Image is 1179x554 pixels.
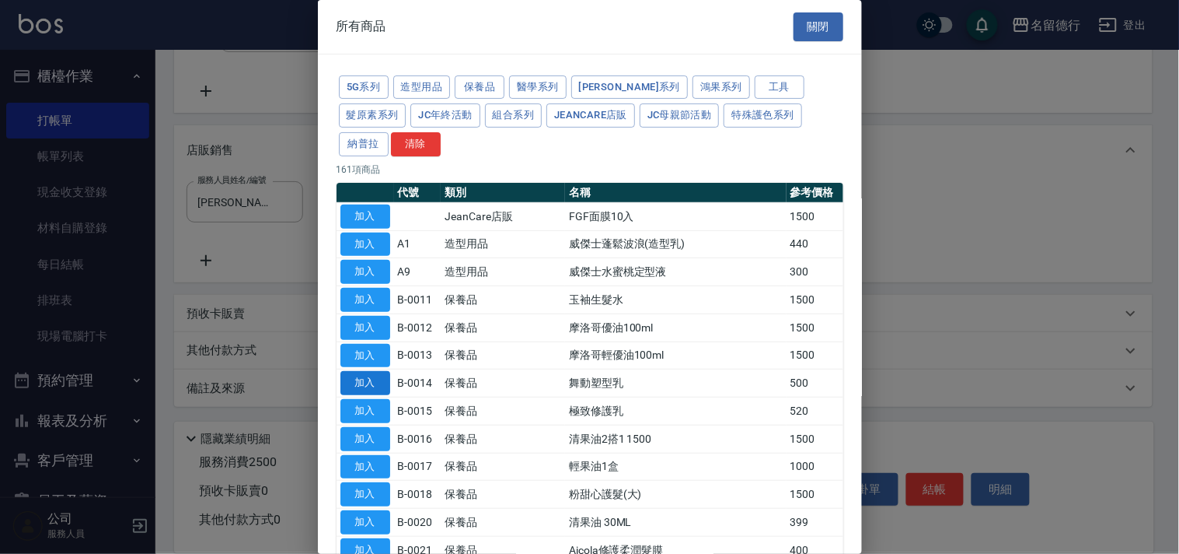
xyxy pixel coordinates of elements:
td: A9 [394,258,441,286]
td: 1500 [787,202,843,230]
td: B-0017 [394,453,441,481]
span: 所有商品 [337,19,386,34]
td: 1500 [787,286,843,314]
button: 鴻果系列 [692,75,750,100]
td: 造型用品 [441,230,565,258]
td: 300 [787,258,843,286]
td: 極致修護乳 [565,398,787,426]
td: 造型用品 [441,258,565,286]
button: JC母親節活動 [640,103,720,128]
button: 加入 [340,316,390,340]
button: 加入 [340,344,390,368]
td: 保養品 [441,314,565,342]
th: 代號 [394,183,441,203]
button: 加入 [340,427,390,451]
button: 加入 [340,371,390,395]
td: 保養品 [441,398,565,426]
button: 加入 [340,260,390,284]
td: B-0020 [394,509,441,537]
td: 399 [787,509,843,537]
td: B-0013 [394,342,441,370]
td: 清果油 30ML [565,509,787,537]
td: JeanCare店販 [441,202,565,230]
td: 保養品 [441,342,565,370]
p: 161 項商品 [337,163,843,177]
button: 5G系列 [339,75,389,100]
button: 加入 [340,510,390,535]
td: B-0014 [394,370,441,398]
button: 加入 [340,455,390,479]
button: 加入 [340,233,390,257]
button: 加入 [340,288,390,312]
button: 關閉 [794,12,843,41]
button: 醫學系列 [509,75,567,100]
button: [PERSON_NAME]系列 [571,75,689,100]
td: 清果油2搭1 1500 [565,425,787,453]
td: 1500 [787,342,843,370]
td: 粉甜心護髮(大) [565,481,787,509]
td: B-0018 [394,481,441,509]
button: 保養品 [455,75,504,100]
button: 工具 [755,75,804,100]
td: 1000 [787,453,843,481]
td: 威傑士蓬鬆波浪(造型乳) [565,230,787,258]
button: 納普拉 [339,132,389,156]
button: 髮原素系列 [339,103,406,128]
th: 名稱 [565,183,787,203]
td: A1 [394,230,441,258]
button: 組合系列 [485,103,542,128]
button: 特殊護色系列 [724,103,801,128]
td: 保養品 [441,453,565,481]
td: 輕果油1盒 [565,453,787,481]
td: 520 [787,398,843,426]
td: 摩洛哥優油100ml [565,314,787,342]
td: B-0012 [394,314,441,342]
th: 類別 [441,183,565,203]
button: 清除 [391,132,441,156]
td: B-0015 [394,398,441,426]
td: 保養品 [441,286,565,314]
button: JC年終活動 [410,103,480,128]
td: 威傑士水蜜桃定型液 [565,258,787,286]
td: 玉袖生髮水 [565,286,787,314]
td: 摩洛哥輕優油100ml [565,342,787,370]
button: JeanCare店販 [546,103,635,128]
button: 加入 [340,482,390,507]
td: 1500 [787,425,843,453]
td: 440 [787,230,843,258]
td: FGF面膜10入 [565,202,787,230]
button: 加入 [340,399,390,423]
td: 舞動塑型乳 [565,370,787,398]
th: 參考價格 [787,183,843,203]
button: 加入 [340,205,390,229]
td: 保養品 [441,481,565,509]
td: B-0011 [394,286,441,314]
td: 保養品 [441,509,565,537]
td: 500 [787,370,843,398]
td: 1500 [787,481,843,509]
td: B-0016 [394,425,441,453]
td: 保養品 [441,425,565,453]
button: 造型用品 [393,75,451,100]
td: 1500 [787,314,843,342]
td: 保養品 [441,370,565,398]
